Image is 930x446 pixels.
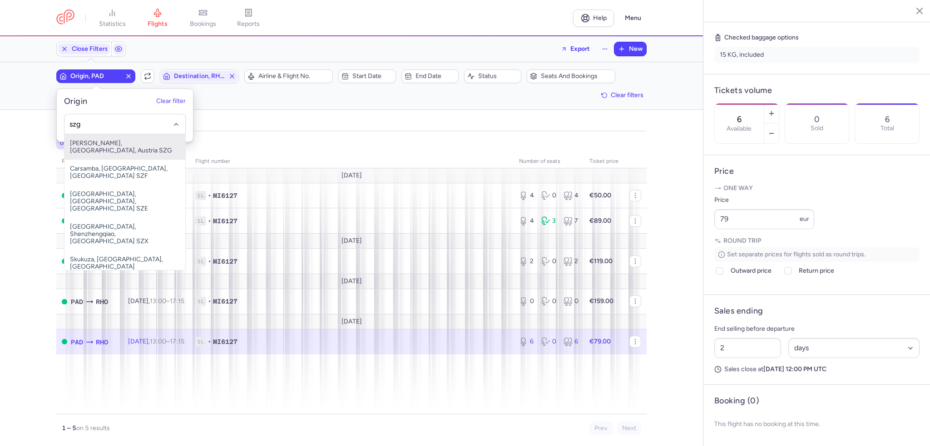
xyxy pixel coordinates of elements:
span: Return price [799,265,834,276]
span: Help [593,15,607,21]
div: 0 [519,297,534,306]
span: [GEOGRAPHIC_DATA], [GEOGRAPHIC_DATA], [GEOGRAPHIC_DATA] SZE [64,185,185,218]
span: Airline & Flight No. [258,73,330,80]
span: Seats and bookings [541,73,612,80]
h4: Price [714,166,920,176]
span: Paderborn/lippstadt, Paderborn, Germany [71,337,83,347]
div: 6 [519,337,534,346]
span: bookings [190,20,216,28]
span: 1L [195,297,206,306]
time: 13:00 [150,297,166,305]
span: Close Filters [72,45,108,53]
a: bookings [180,8,226,28]
strong: €50.00 [589,191,611,199]
strong: 1 – 5 [62,424,76,432]
button: Origin, PAD [56,69,135,83]
time: 13:00 [150,338,166,345]
span: MI6127 [732,16,753,24]
th: Ticket price [584,155,624,168]
span: Status [478,73,518,80]
span: Outward price [731,265,772,276]
span: Destination, RHO [174,73,225,80]
button: Export [555,42,596,56]
span: New [629,45,643,53]
div: 4 [564,191,579,200]
span: Carsamba, [GEOGRAPHIC_DATA], [GEOGRAPHIC_DATA] SZF [64,160,185,185]
button: Next [617,421,641,435]
strong: [DATE] 12:00 PM UTC [763,365,826,373]
span: eur [800,215,809,223]
h5: Origin [64,96,88,107]
button: Menu [619,10,647,27]
div: 4 [519,191,534,200]
span: [DATE], [128,338,184,345]
div: 0 [541,297,556,306]
span: [PERSON_NAME], [GEOGRAPHIC_DATA], Austria SZG [64,134,185,160]
th: Flight number [190,155,514,168]
span: Skukuza, [GEOGRAPHIC_DATA], [GEOGRAPHIC_DATA] [64,250,185,276]
span: • [208,216,211,225]
span: – [150,297,184,305]
p: Set separate prices for flights sold as round trips. [714,247,920,262]
span: [DATE] [341,318,362,325]
span: statistics [99,20,126,28]
a: reports [226,8,271,28]
span: MI6127 [213,191,237,200]
strong: €159.00 [589,297,613,305]
p: 0 [814,115,820,124]
p: 6 [885,115,890,124]
button: Start date [338,69,396,83]
span: MI6127 [213,257,237,266]
span: RHO [96,297,108,307]
span: origin: PAD [60,138,91,147]
span: [DATE], [128,297,184,305]
button: Clear filter [156,98,186,105]
a: CitizenPlane red outlined logo [56,10,74,26]
p: One way [714,184,920,193]
span: • [208,257,211,266]
div: 2 [564,257,579,266]
span: MI6127 [213,297,237,306]
input: --- [714,209,814,229]
time: 17:15 [170,297,184,305]
span: 1L [195,191,206,200]
div: 0 [541,257,556,266]
span: Origin, PAD [70,73,121,80]
h4: Tickets volume [714,85,920,96]
span: reports [237,20,260,28]
input: Outward price [716,267,723,274]
h4: Sales ending [714,306,763,316]
span: • [208,297,211,306]
button: New [614,42,646,56]
button: Prev. [589,421,613,435]
div: 7 [564,216,579,225]
div: 0 [564,297,579,306]
th: number of seats [514,155,584,168]
strong: €89.00 [589,217,611,225]
p: Round trip [714,236,920,245]
span: MI6127 [213,216,237,225]
a: statistics [89,8,135,28]
h5: Checked baggage options [714,32,920,43]
h4: Booking (0) [714,396,759,406]
label: Price [714,195,814,206]
span: on 5 results [76,424,110,432]
time: 17:15 [170,338,184,345]
span: Clear filters [611,92,643,98]
div: 0 [541,191,556,200]
span: RHO [96,337,108,347]
div: 2 [519,257,534,266]
strong: €119.00 [589,257,613,265]
span: • [208,191,211,200]
span: [DATE] [341,172,362,179]
span: flights [148,20,168,28]
button: Seats and bookings [527,69,615,83]
th: route [56,155,123,168]
div: 6 [564,337,579,346]
button: Clear filters [598,88,647,102]
a: Help [573,10,614,27]
button: Status [464,69,521,83]
span: [DATE] [341,237,362,245]
input: ## [714,338,781,358]
p: End selling before departure [714,323,920,334]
